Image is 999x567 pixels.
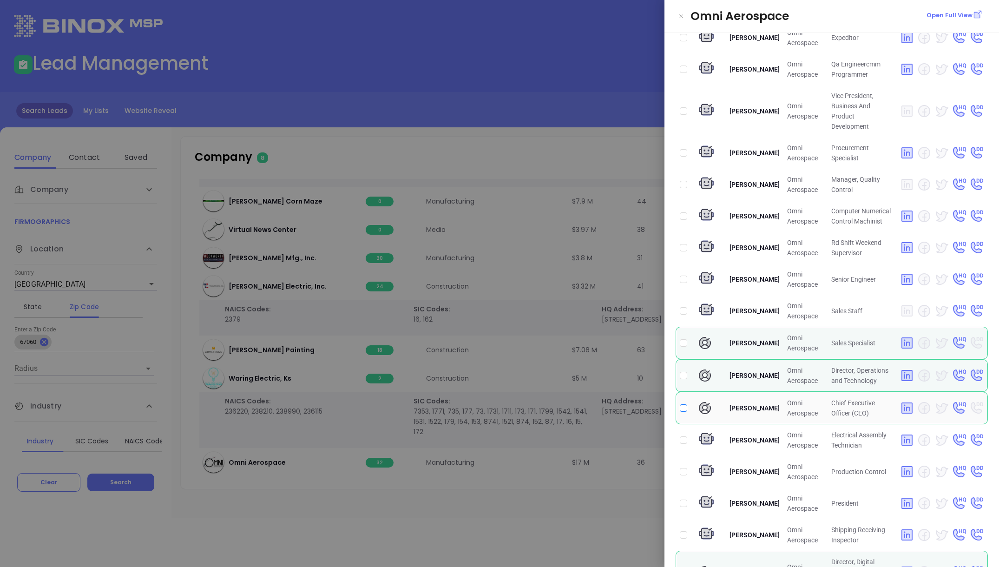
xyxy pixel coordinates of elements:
[934,464,949,479] img: twitter yes
[951,464,966,479] img: phone HQ yes
[969,145,984,160] img: phone DD yes
[697,431,716,449] img: machine verify
[783,295,828,327] td: Omni Aerospace
[900,240,914,255] img: linkedin yes
[730,66,780,73] span: [PERSON_NAME]
[697,144,716,162] img: machine verify
[828,200,896,232] td: Computer Numerical Control Machinist
[783,456,828,488] td: Omni Aerospace
[951,177,966,192] img: phone HQ yes
[783,85,828,137] td: Omni Aerospace
[969,104,984,119] img: phone DD yes
[697,336,712,350] img: human verify
[730,404,780,412] span: [PERSON_NAME]
[828,137,896,169] td: Procurement Specialist
[934,433,949,448] img: twitter yes
[969,527,984,542] img: phone DD yes
[951,104,966,119] img: phone HQ yes
[969,336,984,350] img: phone DD no
[783,22,828,53] td: Omni Aerospace
[783,488,828,519] td: Omni Aerospace
[783,232,828,264] td: Omni Aerospace
[934,527,949,542] img: twitter yes
[900,496,914,511] img: linkedin yes
[951,433,966,448] img: phone HQ yes
[934,209,949,224] img: twitter yes
[900,177,914,192] img: linkedin no
[828,456,896,488] td: Production Control
[917,240,932,255] img: facebook no
[697,239,716,257] img: machine verify
[828,53,896,85] td: Qa Engineercmm Programmer
[927,11,973,20] p: Open Full View
[828,359,896,392] td: Director, Operations and Technology
[730,244,780,251] span: [PERSON_NAME]
[969,177,984,192] img: phone DD yes
[969,30,984,45] img: phone DD yes
[697,368,712,383] img: human verify
[676,11,687,22] button: Close
[934,240,949,255] img: twitter yes
[917,368,932,383] img: facebook no
[951,496,966,511] img: phone HQ yes
[783,392,828,424] td: Omni Aerospace
[934,104,949,119] img: twitter yes
[900,527,914,542] img: linkedin yes
[828,519,896,551] td: Shipping Receiving Inspector
[697,29,716,46] img: machine verify
[900,336,914,350] img: linkedin yes
[828,232,896,264] td: Rd Shift Weekend Supervisor
[783,200,828,232] td: Omni Aerospace
[917,303,932,318] img: facebook no
[917,272,932,287] img: facebook no
[730,436,780,444] span: [PERSON_NAME]
[951,527,966,542] img: phone HQ yes
[730,307,780,315] span: [PERSON_NAME]
[730,276,780,283] span: [PERSON_NAME]
[917,209,932,224] img: facebook no
[697,60,716,78] img: machine verify
[917,30,932,45] img: facebook no
[900,104,914,119] img: linkedin no
[828,85,896,137] td: Vice President, Business And Product Development
[934,62,949,77] img: twitter yes
[917,177,932,192] img: facebook no
[969,303,984,318] img: phone DD yes
[934,272,949,287] img: twitter yes
[697,207,716,225] img: machine verify
[828,169,896,200] td: Manager, Quality Control
[828,327,896,359] td: Sales Specialist
[900,464,914,479] img: linkedin yes
[828,22,896,53] td: Expeditor
[697,494,716,512] img: machine verify
[730,531,780,539] span: [PERSON_NAME]
[783,359,828,392] td: Omni Aerospace
[697,302,716,320] img: machine verify
[730,372,780,379] span: [PERSON_NAME]
[697,401,712,415] img: human verify
[969,368,984,383] img: phone DD yes
[828,424,896,456] td: Electrical Assembly Technician
[934,401,949,415] img: twitter yes
[783,519,828,551] td: Omni Aerospace
[730,149,780,157] span: [PERSON_NAME]
[828,392,896,424] td: Chief Executive Officer (CEO)
[951,368,966,383] img: phone HQ yes
[900,145,914,160] img: linkedin yes
[783,53,828,85] td: Omni Aerospace
[951,62,966,77] img: phone HQ yes
[951,272,966,287] img: phone HQ yes
[951,240,966,255] img: phone HQ yes
[917,496,932,511] img: facebook no
[900,209,914,224] img: linkedin yes
[730,212,780,220] span: [PERSON_NAME]
[917,336,932,350] img: facebook no
[969,433,984,448] img: phone DD yes
[969,209,984,224] img: phone DD yes
[900,30,914,45] img: linkedin yes
[917,145,932,160] img: facebook no
[783,424,828,456] td: Omni Aerospace
[697,176,716,193] img: machine verify
[951,401,966,415] img: phone HQ yes
[917,62,932,77] img: facebook no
